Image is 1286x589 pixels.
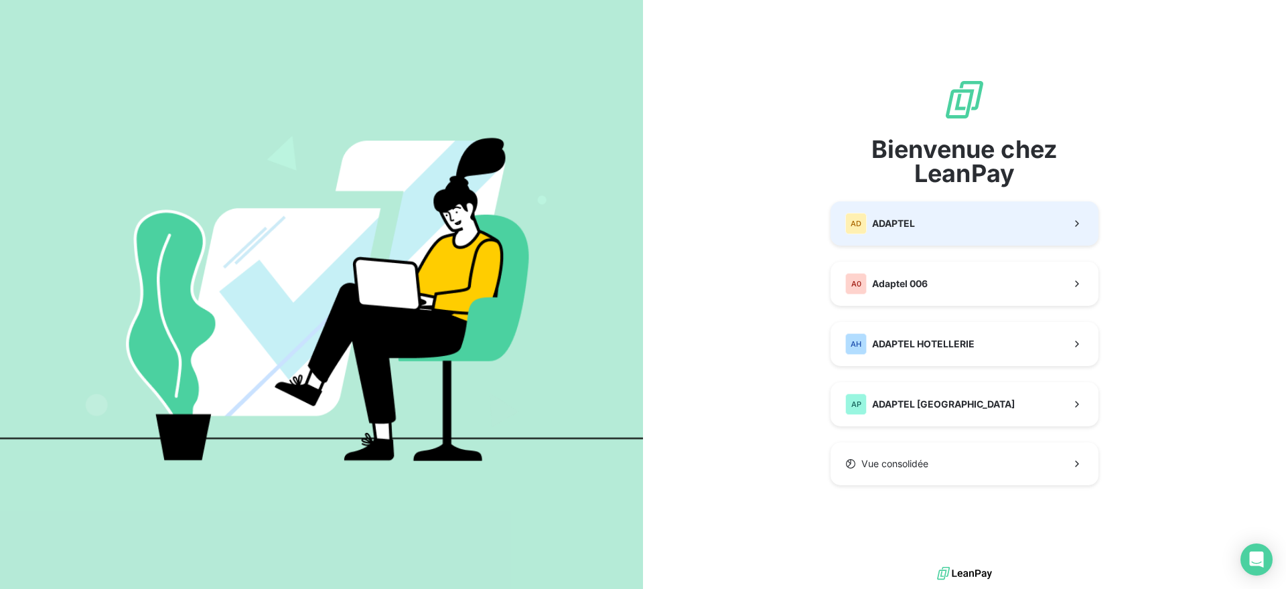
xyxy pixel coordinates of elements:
[1240,543,1273,576] div: Open Intercom Messenger
[937,564,992,584] img: logo
[872,277,928,290] span: Adaptel 006
[831,137,1098,185] span: Bienvenue chez LeanPay
[831,322,1098,366] button: AHADAPTEL HOTELLERIE
[845,273,867,294] div: A0
[831,442,1098,485] button: Vue consolidée
[845,333,867,355] div: AH
[831,382,1098,426] button: APADAPTEL [GEOGRAPHIC_DATA]
[872,217,915,230] span: ADAPTEL
[861,457,928,471] span: Vue consolidée
[845,213,867,234] div: AD
[872,398,1015,411] span: ADAPTEL [GEOGRAPHIC_DATA]
[943,78,986,121] img: logo sigle
[872,337,975,351] span: ADAPTEL HOTELLERIE
[845,394,867,415] div: AP
[831,201,1098,246] button: ADADAPTEL
[831,262,1098,306] button: A0Adaptel 006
